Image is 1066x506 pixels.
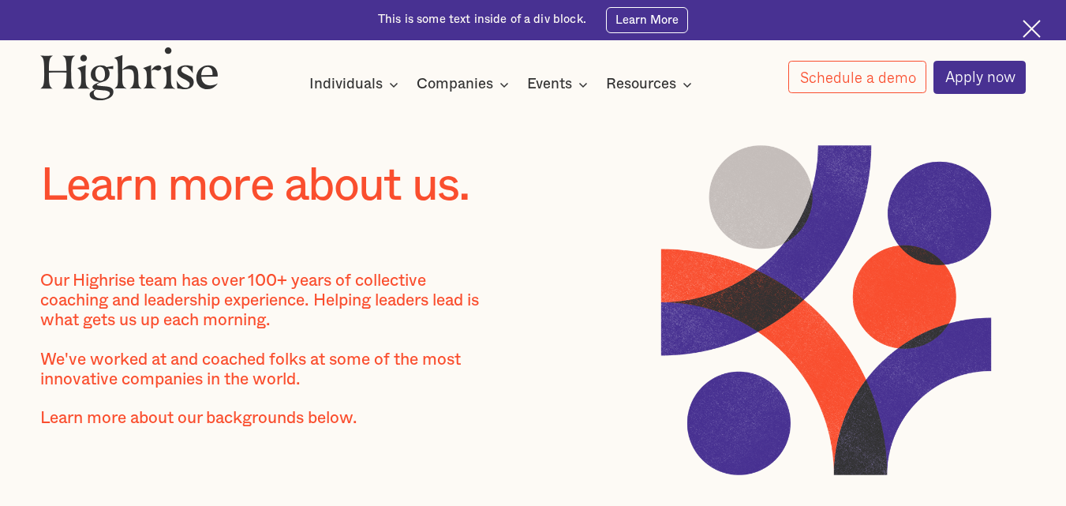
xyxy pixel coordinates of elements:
[606,75,697,94] div: Resources
[527,75,593,94] div: Events
[606,7,688,33] a: Learn More
[40,160,533,212] h1: Learn more about us.
[1023,20,1041,38] img: Cross icon
[527,75,572,94] div: Events
[788,61,927,93] a: Schedule a demo
[309,75,403,94] div: Individuals
[40,272,494,448] div: Our Highrise team has over 100+ years of collective coaching and leadership experience. Helping l...
[417,75,514,94] div: Companies
[606,75,676,94] div: Resources
[309,75,383,94] div: Individuals
[417,75,493,94] div: Companies
[40,47,219,100] img: Highrise logo
[378,12,586,28] div: This is some text inside of a div block.
[933,61,1027,94] a: Apply now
